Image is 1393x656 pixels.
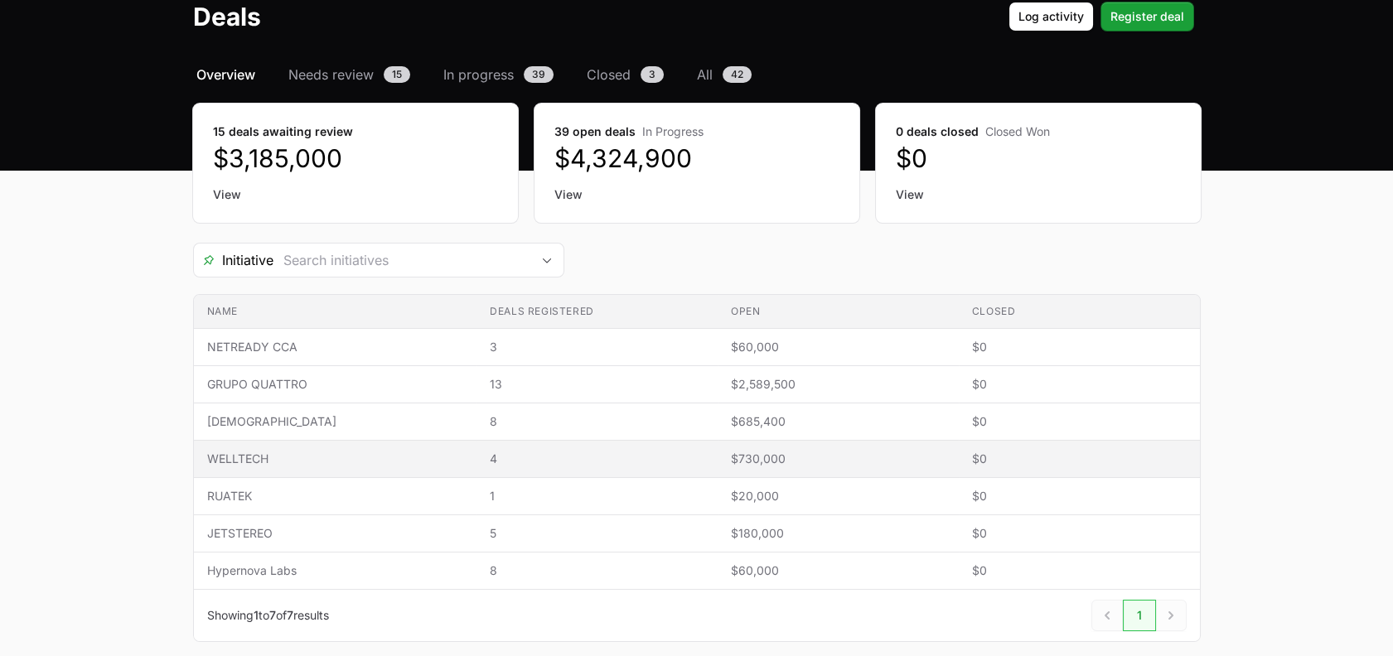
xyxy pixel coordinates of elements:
a: 1 [1123,600,1156,631]
p: Showing to of results [207,607,329,624]
span: $60,000 [731,339,946,355]
span: $0 [972,376,1187,393]
a: View [896,186,1181,203]
span: $20,000 [731,488,946,504]
span: 13 [490,376,704,393]
span: 7 [269,608,276,622]
dt: 0 deals closed [896,123,1181,140]
div: Open [530,244,563,277]
dd: $4,324,900 [554,143,839,173]
span: [DEMOGRAPHIC_DATA] [207,413,464,430]
nav: Deals navigation [193,65,1201,84]
span: $730,000 [731,451,946,467]
span: $180,000 [731,525,946,542]
span: 4 [490,451,704,467]
span: $0 [972,488,1187,504]
span: $0 [972,562,1187,579]
span: Register deal [1110,7,1184,27]
a: In progress39 [440,65,557,84]
span: Log activity [1018,7,1084,27]
th: Name [194,295,477,329]
span: In Progress [642,124,704,138]
span: Overview [196,65,255,84]
span: $0 [972,451,1187,467]
span: 3 [490,339,704,355]
span: $0 [972,525,1187,542]
span: 15 [384,66,410,83]
span: Needs review [288,65,374,84]
span: Initiative [194,250,273,270]
span: WELLTECH [207,451,464,467]
a: All42 [694,65,755,84]
span: All [697,65,713,84]
span: Hypernova Labs [207,562,464,579]
span: 1 [490,488,704,504]
button: Register deal [1100,2,1194,31]
span: $2,589,500 [731,376,946,393]
span: Closed Won [985,124,1050,138]
span: 42 [723,66,752,83]
th: Open [718,295,959,329]
section: Deals Filters [193,243,1201,642]
button: Log activity [1008,2,1094,31]
span: 1 [254,608,259,622]
dd: $0 [896,143,1181,173]
span: $685,400 [731,413,946,430]
span: 8 [490,562,704,579]
a: Needs review15 [285,65,414,84]
a: Overview [193,65,259,84]
input: Search initiatives [273,244,530,277]
span: Closed [587,65,631,84]
th: Deals registered [476,295,718,329]
span: $0 [972,413,1187,430]
span: GRUPO QUATTRO [207,376,464,393]
a: Closed3 [583,65,667,84]
span: RUATEK [207,488,464,504]
span: 8 [490,413,704,430]
span: In progress [443,65,514,84]
dt: 15 deals awaiting review [213,123,498,140]
span: $0 [972,339,1187,355]
h1: Deals [193,2,261,31]
th: Closed [959,295,1200,329]
span: $60,000 [731,562,946,579]
span: 3 [641,66,664,83]
span: 5 [490,525,704,542]
span: 39 [524,66,554,83]
a: View [554,186,839,203]
span: JETSTEREO [207,525,464,542]
div: Primary actions [1008,2,1194,31]
dd: $3,185,000 [213,143,498,173]
a: View [213,186,498,203]
dt: 39 open deals [554,123,839,140]
span: 7 [287,608,293,622]
span: NETREADY CCA [207,339,464,355]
